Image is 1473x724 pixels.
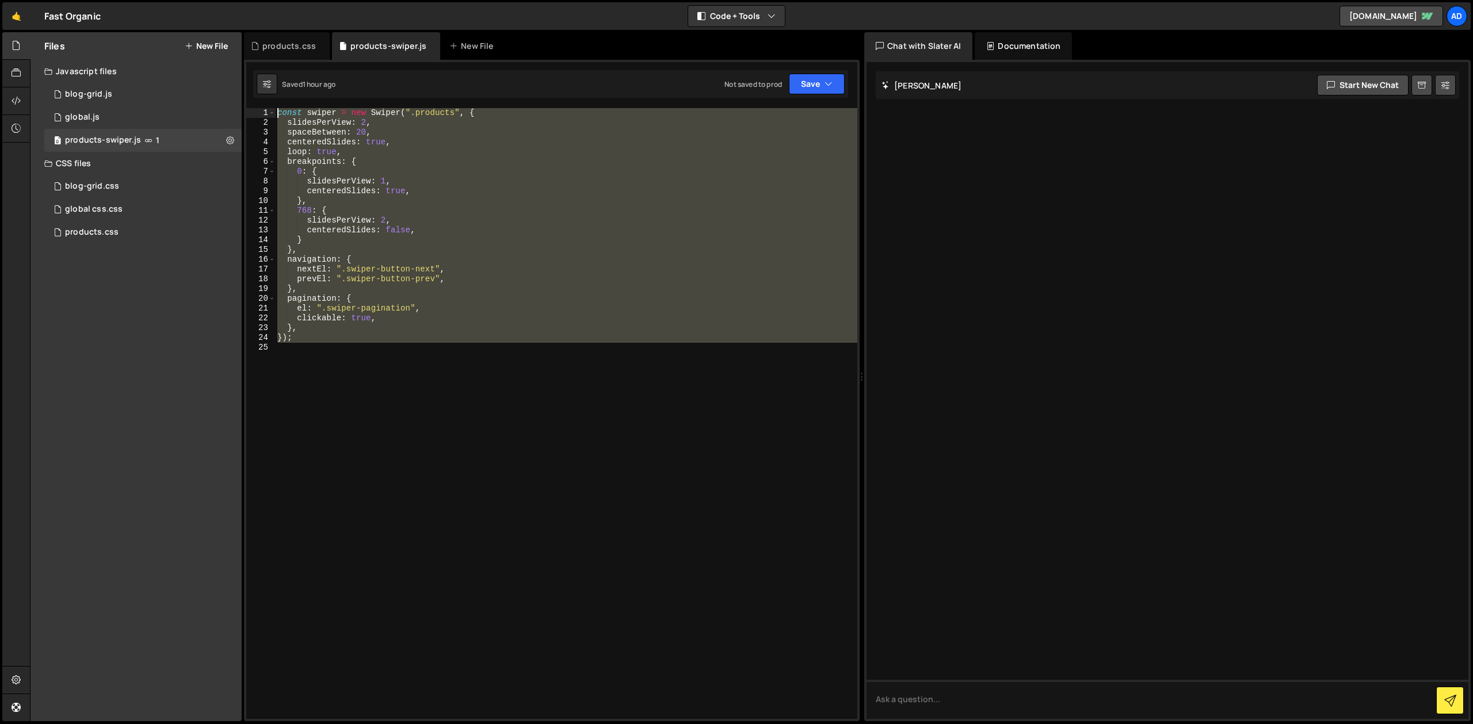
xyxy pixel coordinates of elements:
a: ad [1447,6,1467,26]
div: 17318/48332.js [44,83,242,106]
div: Fast Organic [44,9,101,23]
div: 11 [246,206,276,216]
div: 21 [246,304,276,313]
h2: Files [44,40,65,52]
div: 17318/48398.js [44,129,242,152]
div: blog-grid.js [65,89,112,99]
div: 24 [246,333,276,343]
div: 4 [246,137,276,147]
div: products.css [44,221,242,244]
button: New File [185,41,228,51]
a: 🤙 [2,2,30,30]
div: 5 [246,147,276,157]
div: 13 [246,225,276,235]
div: products-swiper.js [350,40,426,52]
div: 14 [246,235,276,245]
div: 25 [246,343,276,353]
div: 22 [246,313,276,323]
div: 16 [246,255,276,265]
div: Javascript files [30,60,242,83]
div: 23 [246,323,276,333]
div: 20 [246,294,276,304]
div: 17318/48331.css [44,175,242,198]
div: products.css [262,40,316,52]
div: 3 [246,128,276,137]
h2: [PERSON_NAME] [881,80,961,91]
a: [DOMAIN_NAME] [1340,6,1443,26]
div: 6 [246,157,276,167]
div: global.js [65,112,100,122]
div: 1 [246,108,276,118]
span: 0 [54,137,61,146]
div: Chat with Slater AI [864,32,972,60]
div: 17318/48055.js [44,106,242,129]
div: 17318/48054.css [44,198,242,221]
button: Save [789,74,845,94]
button: Start new chat [1317,75,1409,95]
div: Not saved to prod [724,79,782,89]
div: Saved [282,79,335,89]
div: 19 [246,284,276,294]
div: 15 [246,245,276,255]
div: 17 [246,265,276,274]
div: blog-grid.css [65,181,119,191]
div: New File [449,40,498,52]
div: 18 [246,274,276,284]
div: products.css [65,227,119,237]
div: products-swiper.js [65,135,141,145]
div: 1 hour ago [303,79,336,89]
div: Documentation [975,32,1072,60]
div: 9 [246,186,276,196]
span: 1 [156,136,159,145]
div: 8 [246,177,276,186]
button: Code + Tools [688,6,785,26]
div: global css.css [65,204,123,214]
div: CSS files [30,152,242,175]
div: 2 [246,118,276,128]
div: 10 [246,196,276,206]
div: 12 [246,216,276,225]
div: 7 [246,167,276,177]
